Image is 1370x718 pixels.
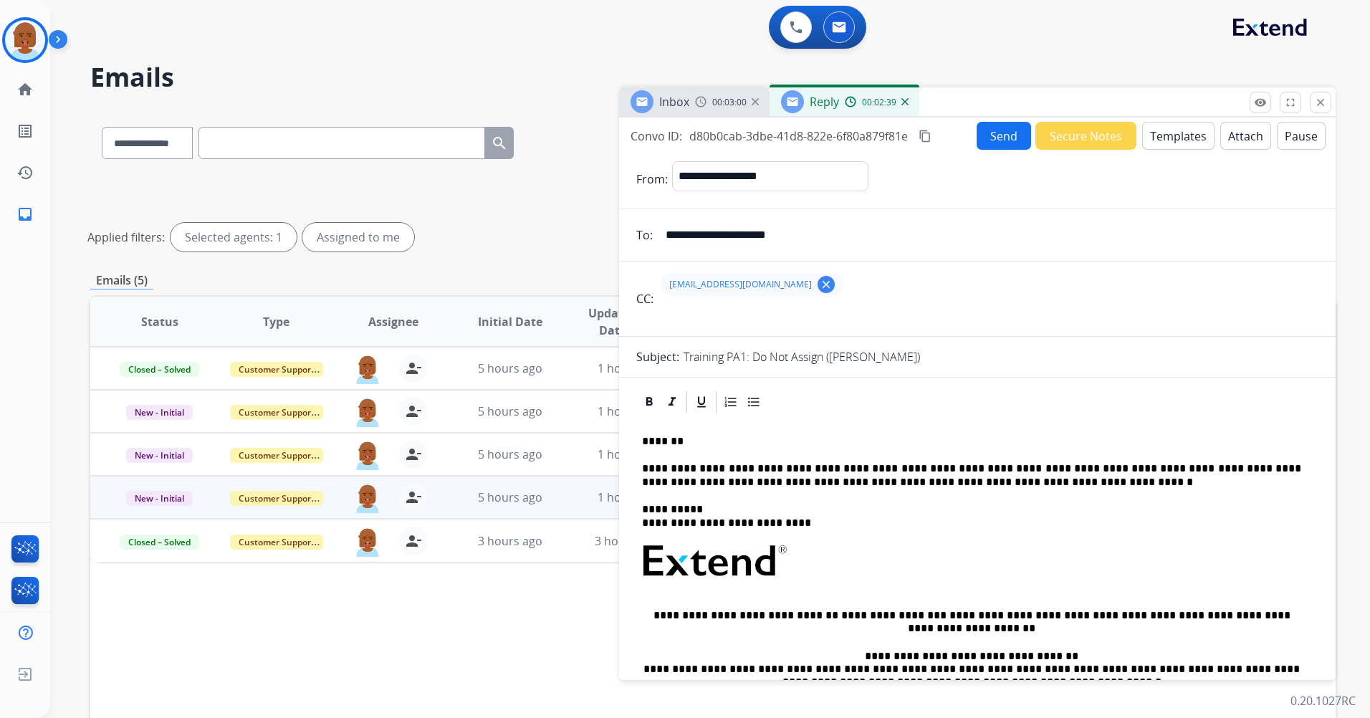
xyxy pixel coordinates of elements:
[230,535,323,550] span: Customer Support
[862,97,896,108] span: 00:02:39
[126,491,193,506] span: New - Initial
[638,391,660,413] div: Bold
[636,348,679,365] p: Subject:
[598,489,656,505] span: 1 hour ago
[478,403,542,419] span: 5 hours ago
[16,164,34,181] mat-icon: history
[1220,122,1271,150] button: Attach
[478,313,542,330] span: Initial Date
[353,440,382,470] img: agent-avatar
[405,360,422,377] mat-icon: person_remove
[126,448,193,463] span: New - Initial
[120,362,199,377] span: Closed – Solved
[1254,96,1267,109] mat-icon: remove_red_eye
[141,313,178,330] span: Status
[302,223,414,252] div: Assigned to me
[636,290,653,307] p: CC:
[684,348,920,365] p: Training PA1: Do Not Assign ([PERSON_NAME])
[478,360,542,376] span: 5 hours ago
[669,279,812,290] span: [EMAIL_ADDRESS][DOMAIN_NAME]
[120,535,199,550] span: Closed – Solved
[230,405,323,420] span: Customer Support
[87,229,165,246] p: Applied filters:
[16,206,34,223] mat-icon: inbox
[595,533,659,549] span: 3 hours ago
[230,491,323,506] span: Customer Support
[405,403,422,420] mat-icon: person_remove
[659,94,689,110] span: Inbox
[491,135,508,152] mat-icon: search
[689,128,908,144] span: d80b0cab-3dbe-41d8-822e-6f80a879f81e
[720,391,742,413] div: Ordered List
[580,305,645,339] span: Updated Date
[171,223,297,252] div: Selected agents: 1
[16,81,34,98] mat-icon: home
[405,446,422,463] mat-icon: person_remove
[598,360,656,376] span: 1 hour ago
[405,532,422,550] mat-icon: person_remove
[478,489,542,505] span: 5 hours ago
[368,313,418,330] span: Assignee
[353,397,382,427] img: agent-avatar
[405,489,422,506] mat-icon: person_remove
[90,63,1336,92] h2: Emails
[126,405,193,420] span: New - Initial
[353,354,382,384] img: agent-avatar
[661,391,683,413] div: Italic
[636,226,653,244] p: To:
[919,130,931,143] mat-icon: content_copy
[16,123,34,140] mat-icon: list_alt
[820,278,833,291] mat-icon: clear
[230,448,323,463] span: Customer Support
[636,171,668,188] p: From:
[1035,122,1136,150] button: Secure Notes
[1290,692,1356,709] p: 0.20.1027RC
[90,272,153,289] p: Emails (5)
[353,527,382,557] img: agent-avatar
[1284,96,1297,109] mat-icon: fullscreen
[691,391,712,413] div: Underline
[598,403,656,419] span: 1 hour ago
[1142,122,1215,150] button: Templates
[263,313,289,330] span: Type
[598,446,656,462] span: 1 hour ago
[478,533,542,549] span: 3 hours ago
[1314,96,1327,109] mat-icon: close
[1277,122,1326,150] button: Pause
[810,94,839,110] span: Reply
[631,128,682,145] p: Convo ID:
[712,97,747,108] span: 00:03:00
[743,391,765,413] div: Bullet List
[353,483,382,513] img: agent-avatar
[478,446,542,462] span: 5 hours ago
[5,20,45,60] img: avatar
[230,362,323,377] span: Customer Support
[977,122,1031,150] button: Send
